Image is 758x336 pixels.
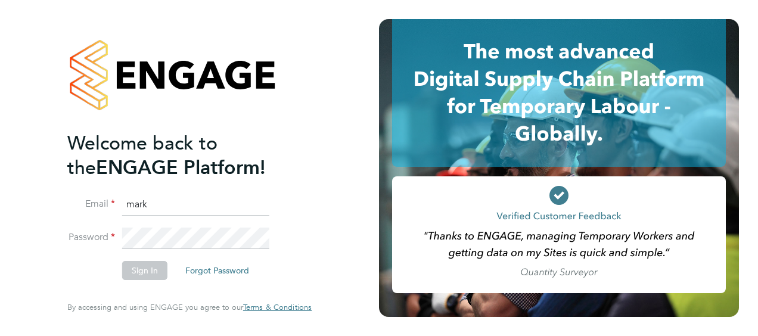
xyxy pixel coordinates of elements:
a: Terms & Conditions [243,303,312,312]
label: Email [67,198,115,210]
button: Forgot Password [176,261,259,280]
span: Welcome back to the [67,132,218,179]
span: Terms & Conditions [243,302,312,312]
h2: ENGAGE Platform! [67,131,300,180]
span: By accessing and using ENGAGE you agree to our [67,302,312,312]
label: Password [67,231,115,244]
input: Enter your work email... [122,194,269,216]
button: Sign In [122,261,167,280]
